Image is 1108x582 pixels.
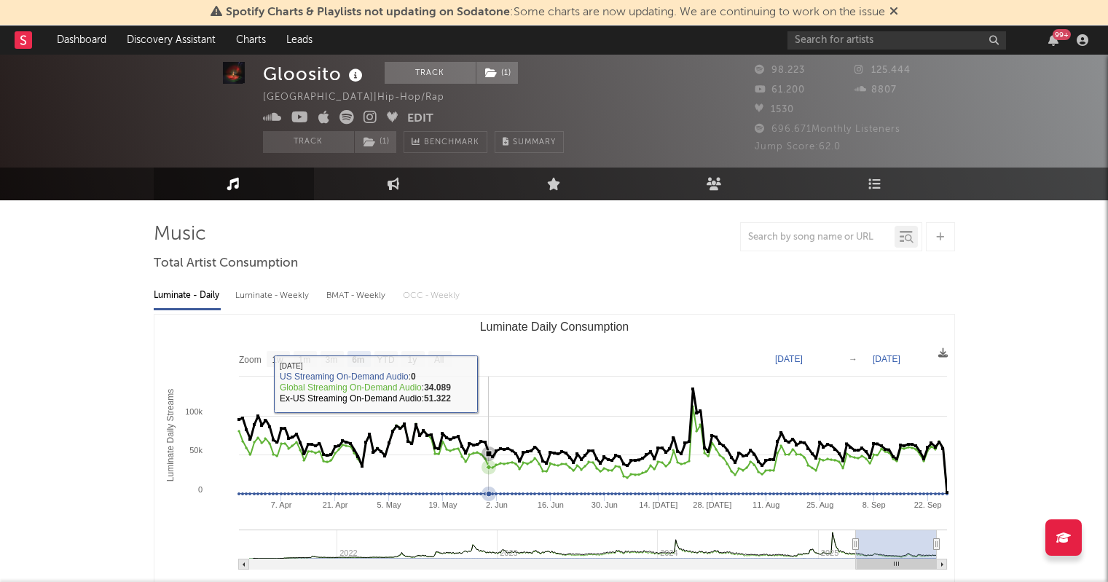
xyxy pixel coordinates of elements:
a: Charts [226,25,276,55]
span: 98.223 [755,66,805,75]
text: 8. Sep [862,500,885,509]
a: Benchmark [404,131,487,153]
text: 6m [352,355,364,365]
input: Search by song name or URL [741,232,895,243]
div: Gloosito [263,62,366,86]
text: 14. [DATE] [639,500,677,509]
text: YTD [377,355,394,365]
text: 100k [185,407,203,416]
span: 61.200 [755,85,805,95]
text: 21. Apr [322,500,347,509]
input: Search for artists [787,31,1006,50]
div: Luminate - Weekly [235,283,312,308]
text: 25. Aug [806,500,833,509]
button: 99+ [1048,34,1058,46]
text: 1w [272,355,283,365]
text: 2. Jun [485,500,507,509]
text: 30. Jun [591,500,617,509]
button: Track [385,62,476,84]
span: Dismiss [889,7,898,18]
span: : Some charts are now updating. We are continuing to work on the issue [226,7,885,18]
button: (1) [355,131,396,153]
span: 8807 [854,85,897,95]
text: 22. Sep [913,500,941,509]
button: Track [263,131,354,153]
text: 0 [197,485,202,494]
text: 11. Aug [753,500,779,509]
span: 1530 [755,105,794,114]
button: Summary [495,131,564,153]
span: ( 1 ) [354,131,397,153]
text: 50k [189,446,203,455]
text: Zoom [239,355,262,365]
span: Spotify Charts & Playlists not updating on Sodatone [226,7,510,18]
text: 28. [DATE] [693,500,731,509]
span: Benchmark [424,134,479,152]
text: → [849,354,857,364]
div: [GEOGRAPHIC_DATA] | Hip-Hop/Rap [263,89,461,106]
div: Luminate - Daily [154,283,221,308]
text: [DATE] [873,354,900,364]
span: Jump Score: 62.0 [755,142,841,152]
text: All [433,355,443,365]
button: Edit [407,110,433,128]
a: Discovery Assistant [117,25,226,55]
div: 99 + [1053,29,1071,40]
text: Luminate Daily Streams [165,389,175,481]
span: 125.444 [854,66,911,75]
text: 7. Apr [270,500,291,509]
text: 3m [325,355,337,365]
a: Leads [276,25,323,55]
text: 16. Jun [537,500,563,509]
button: (1) [476,62,518,84]
text: [DATE] [775,354,803,364]
text: 1y [407,355,417,365]
text: Luminate Daily Consumption [479,321,629,333]
span: Summary [513,138,556,146]
span: Total Artist Consumption [154,255,298,272]
text: 5. May [377,500,401,509]
span: ( 1 ) [476,62,519,84]
a: Dashboard [47,25,117,55]
span: 696.671 Monthly Listeners [755,125,900,134]
div: BMAT - Weekly [326,283,388,308]
text: 1m [298,355,310,365]
text: 19. May [428,500,457,509]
